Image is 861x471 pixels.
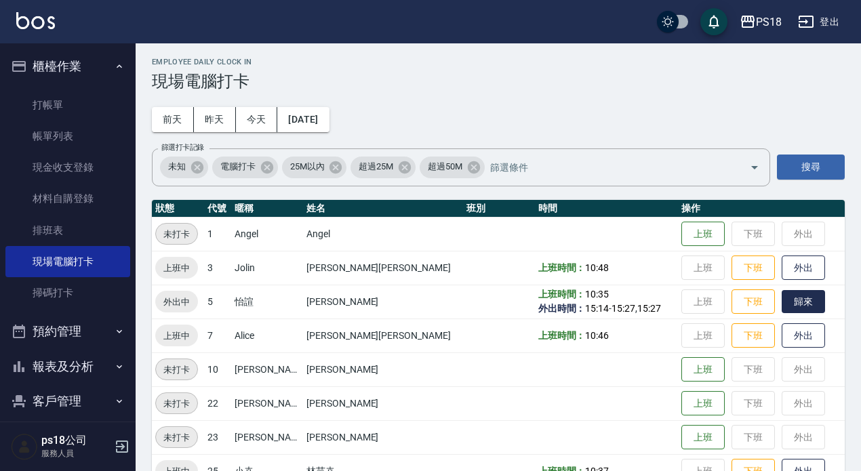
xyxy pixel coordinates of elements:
[204,200,231,218] th: 代號
[231,352,303,386] td: [PERSON_NAME]
[303,352,463,386] td: [PERSON_NAME]
[231,251,303,285] td: Jolin
[351,160,401,173] span: 超過25M
[160,160,194,173] span: 未知
[155,261,198,275] span: 上班中
[155,329,198,343] span: 上班中
[16,12,55,29] img: Logo
[231,420,303,454] td: [PERSON_NAME]
[204,352,231,386] td: 10
[744,157,765,178] button: Open
[538,289,586,300] b: 上班時間：
[681,391,725,416] button: 上班
[152,107,194,132] button: 前天
[782,255,825,281] button: 外出
[463,200,535,218] th: 班別
[756,14,782,30] div: PS18
[612,303,635,314] span: 15:27
[487,155,726,179] input: 篩選條件
[782,323,825,348] button: 外出
[231,386,303,420] td: [PERSON_NAME]
[277,107,329,132] button: [DATE]
[303,285,463,319] td: [PERSON_NAME]
[5,121,130,152] a: 帳單列表
[5,384,130,419] button: 客戶管理
[5,215,130,246] a: 排班表
[161,142,204,152] label: 篩選打卡記錄
[5,277,130,308] a: 掃碼打卡
[282,157,347,178] div: 25M以內
[156,227,197,241] span: 未打卡
[538,330,586,341] b: 上班時間：
[231,217,303,251] td: Angel
[160,157,208,178] div: 未知
[420,160,470,173] span: 超過50M
[782,290,825,314] button: 歸來
[5,246,130,277] a: 現場電腦打卡
[156,396,197,411] span: 未打卡
[777,155,845,180] button: 搜尋
[585,262,609,273] span: 10:48
[156,363,197,377] span: 未打卡
[681,357,725,382] button: 上班
[681,425,725,450] button: 上班
[681,222,725,247] button: 上班
[5,419,130,454] button: 員工及薪資
[204,386,231,420] td: 22
[152,72,845,91] h3: 現場電腦打卡
[700,8,727,35] button: save
[732,323,775,348] button: 下班
[678,200,845,218] th: 操作
[303,200,463,218] th: 姓名
[156,430,197,445] span: 未打卡
[212,157,278,178] div: 電腦打卡
[231,200,303,218] th: 暱稱
[303,319,463,352] td: [PERSON_NAME][PERSON_NAME]
[204,217,231,251] td: 1
[41,447,111,459] p: 服務人員
[194,107,236,132] button: 昨天
[236,107,278,132] button: 今天
[231,319,303,352] td: Alice
[5,183,130,214] a: 材料自購登錄
[41,434,111,447] h5: ps18公司
[204,420,231,454] td: 23
[732,255,775,281] button: 下班
[152,58,845,66] h2: Employee Daily Clock In
[282,160,333,173] span: 25M以內
[5,89,130,121] a: 打帳單
[303,420,463,454] td: [PERSON_NAME]
[204,319,231,352] td: 7
[585,303,609,314] span: 15:14
[535,285,679,319] td: - ,
[303,251,463,285] td: [PERSON_NAME][PERSON_NAME]
[5,314,130,349] button: 預約管理
[204,251,231,285] td: 3
[585,289,609,300] span: 10:35
[538,303,586,314] b: 外出時間：
[11,433,38,460] img: Person
[535,200,679,218] th: 時間
[420,157,485,178] div: 超過50M
[5,349,130,384] button: 報表及分析
[734,8,787,36] button: PS18
[212,160,264,173] span: 電腦打卡
[538,262,586,273] b: 上班時間：
[637,303,661,314] span: 15:27
[5,49,130,84] button: 櫃檯作業
[793,9,845,35] button: 登出
[5,152,130,183] a: 現金收支登錄
[732,289,775,314] button: 下班
[152,200,204,218] th: 狀態
[231,285,303,319] td: 怡諠
[585,330,609,341] span: 10:46
[303,217,463,251] td: Angel
[351,157,416,178] div: 超過25M
[155,295,198,309] span: 外出中
[303,386,463,420] td: [PERSON_NAME]
[204,285,231,319] td: 5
